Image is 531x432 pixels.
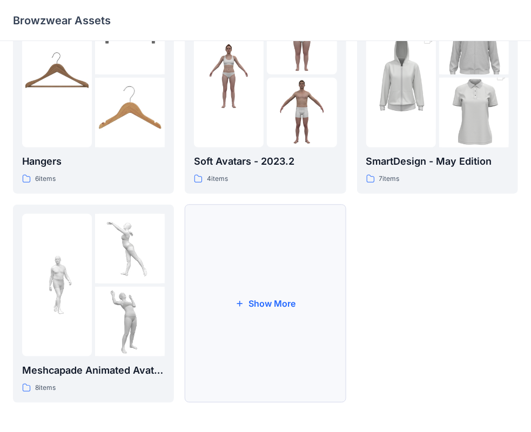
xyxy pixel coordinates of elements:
[267,78,337,147] img: folder 3
[379,173,400,185] p: 7 items
[22,363,165,378] p: Meshcapade Animated Avatars
[194,154,337,169] p: Soft Avatars - 2023.2
[366,24,436,129] img: folder 1
[95,78,165,147] img: folder 3
[22,250,92,320] img: folder 1
[95,287,165,356] img: folder 3
[13,13,111,28] p: Browzwear Assets
[366,154,509,169] p: SmartDesign - May Edition
[35,382,56,394] p: 8 items
[185,205,346,403] button: Show More
[207,173,228,185] p: 4 items
[13,205,174,403] a: folder 1folder 2folder 3Meshcapade Animated Avatars8items
[35,173,56,185] p: 6 items
[439,60,509,165] img: folder 3
[194,41,264,111] img: folder 1
[22,154,165,169] p: Hangers
[22,41,92,111] img: folder 1
[95,214,165,283] img: folder 2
